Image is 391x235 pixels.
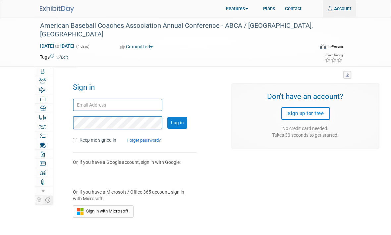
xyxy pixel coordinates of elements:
[70,168,137,183] iframe: Sign in with Google Button
[80,137,116,143] label: Keep me signed in
[221,1,258,17] a: Features
[76,44,89,49] span: (4 days)
[117,138,161,143] a: Forget password?
[236,132,375,138] div: Takes 30 seconds to get started.
[40,54,68,60] td: Tags
[35,196,43,204] td: Personalize Event Tab Strip
[57,55,68,60] a: Edit
[258,0,280,17] a: Plans
[320,44,326,49] img: Format-Inperson.png
[73,83,221,95] h1: Sign in
[54,43,60,49] span: to
[40,6,74,13] img: ExhibitDay
[281,107,330,120] a: Sign up for free
[73,168,134,183] div: Sign in with Google. Opens in new tab
[84,209,128,213] span: Sign in with Microsoft
[327,44,343,49] div: In-Person
[323,0,356,17] a: Account
[325,54,343,57] div: Event Rating
[301,43,343,53] div: Event Format
[40,43,75,49] span: [DATE] [DATE]
[167,117,187,129] input: Log in
[73,99,162,112] input: Email Address
[236,125,375,132] div: No credit card needed.
[280,0,307,17] a: Contact
[77,208,84,215] img: Sign in with Microsoft
[118,43,155,50] button: Committed
[43,196,53,204] td: Toggle Event Tabs
[73,189,192,202] div: Or, if you have a Microsoft / Office 365 account, sign in with Microsoft:
[236,92,375,102] h3: Don't have an account?
[73,205,134,218] button: Sign in with Microsoft
[73,160,181,165] span: Or, if you have a Google account, sign in with Google:
[38,20,317,40] div: American Baseball Coaches Association Annual Conference - ABCA / [GEOGRAPHIC_DATA], [GEOGRAPHIC_D...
